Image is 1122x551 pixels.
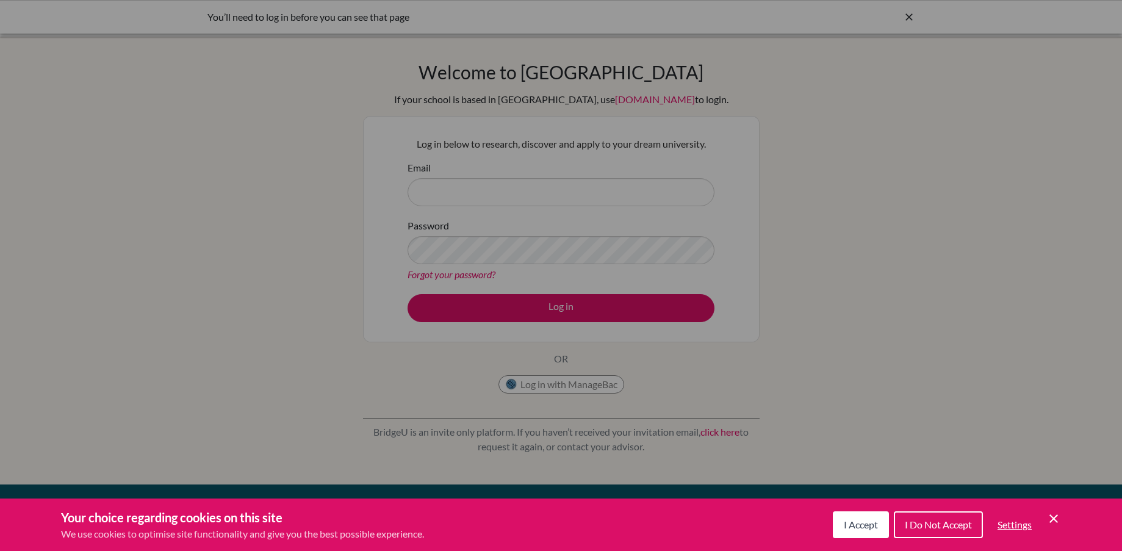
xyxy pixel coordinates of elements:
[844,519,878,530] span: I Accept
[833,511,889,538] button: I Accept
[61,508,424,527] h3: Your choice regarding cookies on this site
[894,511,983,538] button: I Do Not Accept
[905,519,972,530] span: I Do Not Accept
[61,527,424,541] p: We use cookies to optimise site functionality and give you the best possible experience.
[988,513,1041,537] button: Settings
[1046,511,1061,526] button: Save and close
[998,519,1032,530] span: Settings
